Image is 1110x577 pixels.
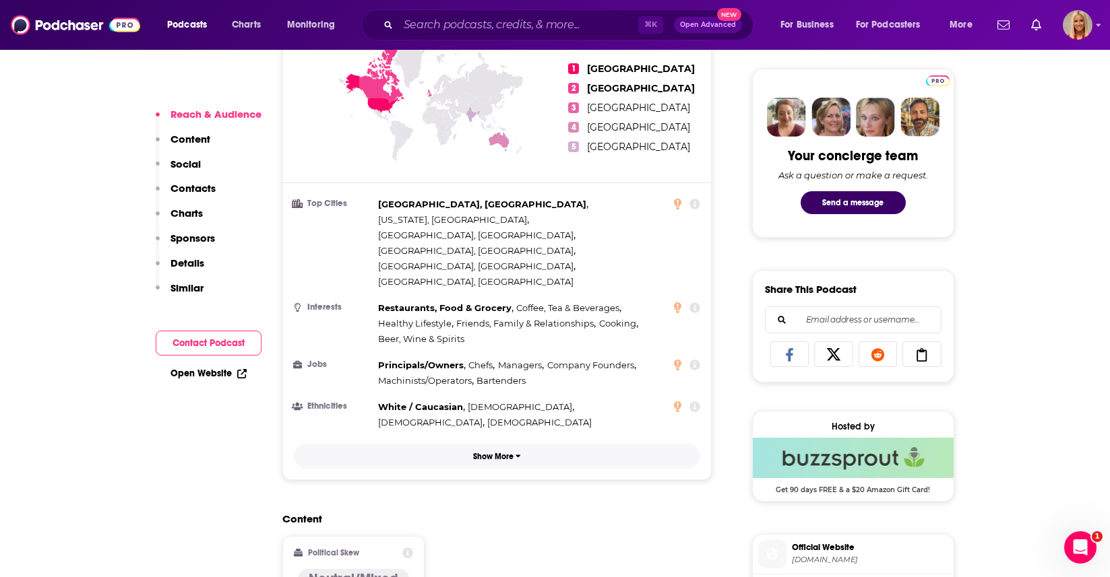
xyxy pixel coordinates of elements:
[778,170,928,180] div: Ask a question or make a request.
[940,14,989,36] button: open menu
[599,318,636,329] span: Cooking
[378,360,464,370] span: Principals/Owners
[156,331,261,355] button: Contact Podcast
[171,182,216,195] p: Contacts
[294,444,701,469] button: Show More
[856,98,895,137] img: Jules Profile
[378,199,586,209] span: [GEOGRAPHIC_DATA], [GEOGRAPHIC_DATA]
[294,199,373,208] h3: Top Cities
[801,191,906,214] button: Send a message
[468,399,574,415] span: ,
[232,15,261,34] span: Charts
[378,259,576,274] span: ,
[770,341,809,367] a: Share on Facebook
[547,358,636,373] span: ,
[847,14,940,36] button: open menu
[378,276,574,287] span: [GEOGRAPHIC_DATA], [GEOGRAPHIC_DATA]
[378,197,588,212] span: ,
[568,122,579,133] span: 4
[792,541,948,553] span: Official Website
[378,230,574,240] span: [GEOGRAPHIC_DATA], [GEOGRAPHIC_DATA]
[378,318,452,329] span: Healthy Lifestyle
[568,83,579,94] span: 2
[767,98,806,137] img: Sydney Profile
[468,401,572,412] span: [DEMOGRAPHIC_DATA]
[859,341,898,367] a: Share on Reddit
[765,283,857,296] h3: Share This Podcast
[167,15,207,34] span: Podcasts
[547,360,634,370] span: Company Founders
[753,438,954,478] img: Buzzsprout Deal: Get 90 days FREE & a $20 Amazon Gift Card!
[788,147,918,164] div: Your concierge team
[308,548,359,557] h2: Political Skew
[158,14,224,36] button: open menu
[378,261,574,271] span: [GEOGRAPHIC_DATA], [GEOGRAPHIC_DATA]
[950,15,973,34] span: More
[587,141,690,153] span: [GEOGRAPHIC_DATA]
[378,243,576,259] span: ,
[171,281,204,294] p: Similar
[287,15,335,34] span: Monitoring
[856,15,921,34] span: For Podcasters
[476,375,526,386] span: Bartenders
[498,360,542,370] span: Managers
[156,257,204,281] button: Details
[587,102,690,114] span: [GEOGRAPHIC_DATA]
[516,300,621,316] span: ,
[516,302,619,313] span: Coffee, Tea & Beverages
[758,540,948,568] a: Official Website[DOMAIN_NAME]
[171,133,210,145] p: Content
[900,98,939,137] img: Jon Profile
[278,14,352,36] button: open menu
[811,98,851,137] img: Barbara Profile
[378,375,472,386] span: Machinists/Operators
[468,360,493,370] span: Chefs
[992,13,1015,36] a: Show notifications dropdown
[156,232,215,257] button: Sponsors
[587,63,695,75] span: [GEOGRAPHIC_DATA]
[568,63,579,74] span: 1
[753,438,954,493] a: Buzzsprout Deal: Get 90 days FREE & a $20 Amazon Gift Card!
[374,9,766,40] div: Search podcasts, credits, & more...
[11,12,140,38] a: Podchaser - Follow, Share and Rate Podcasts
[294,303,373,312] h3: Interests
[378,302,512,313] span: Restaurants, Food & Grocery
[171,158,201,170] p: Social
[568,102,579,113] span: 3
[156,207,203,232] button: Charts
[378,417,483,428] span: [DEMOGRAPHIC_DATA]
[378,373,474,388] span: ,
[171,108,261,121] p: Reach & Audience
[638,16,663,34] span: ⌘ K
[282,512,702,525] h2: Content
[753,421,954,432] div: Hosted by
[378,415,485,430] span: ,
[717,8,741,21] span: New
[1063,10,1092,40] button: Show profile menu
[171,207,203,219] p: Charts
[926,75,950,86] img: Podchaser Pro
[398,14,638,36] input: Search podcasts, credits, & more...
[156,182,216,207] button: Contacts
[378,214,527,225] span: [US_STATE], [GEOGRAPHIC_DATA]
[156,108,261,133] button: Reach & Audience
[378,300,514,316] span: ,
[926,73,950,86] a: Pro website
[1063,10,1092,40] img: User Profile
[1063,10,1092,40] span: Logged in as KymberleeBolden
[156,281,204,306] button: Similar
[792,555,948,565] span: restauranttechnologyguys.com
[487,417,592,428] span: [DEMOGRAPHIC_DATA]
[1026,13,1047,36] a: Show notifications dropdown
[587,121,690,133] span: [GEOGRAPHIC_DATA]
[171,232,215,244] p: Sponsors
[814,341,853,367] a: Share on X/Twitter
[223,14,269,36] a: Charts
[294,360,373,369] h3: Jobs
[378,399,465,415] span: ,
[776,307,930,333] input: Email address or username...
[378,245,574,256] span: [GEOGRAPHIC_DATA], [GEOGRAPHIC_DATA]
[378,316,454,331] span: ,
[456,318,594,329] span: Friends, Family & Relationships
[378,358,466,373] span: ,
